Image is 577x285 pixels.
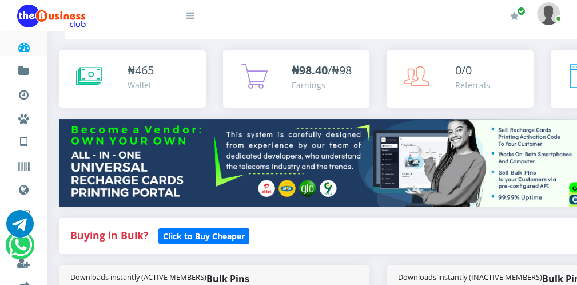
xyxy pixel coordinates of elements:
img: Logo [17,5,86,27]
i: Renew/Upgrade Subscription [510,11,519,21]
a: Data [17,174,30,203]
b: Click to Buy Cheaper [163,231,245,242]
a: Vouchers [17,151,30,179]
a: Register a Referral [17,247,30,275]
a: International VTU [43,142,139,162]
div: Referrals [455,79,490,91]
a: Fund wallet [17,55,30,82]
a: Nigerian VTU [43,126,139,145]
a: Miscellaneous Payments [17,103,30,130]
div: Wallet [128,79,154,91]
a: Cable TV, Electricity [17,199,30,227]
a: VTU [17,126,30,155]
img: User [537,2,560,25]
span: 0/0 [455,62,472,78]
div: ₦ [128,62,154,79]
a: Click to Buy Cheaper [158,228,249,242]
a: Chat for support [6,219,34,237]
a: ₦98.40/₦98 Earnings [223,50,370,108]
span: /₦98 [292,62,352,78]
a: Chat for support [9,240,32,259]
a: ₦465 Wallet [59,50,206,108]
small: Downloads instantly (INACTIVE MEMBERS) [398,272,542,283]
span: Renew/Upgrade Subscription [517,7,526,15]
a: 0/0 Referrals [387,50,534,108]
b: ₦98.40 [292,62,328,78]
a: Dashboard [17,31,30,58]
div: Earnings [292,79,352,91]
span: 465 [135,62,154,78]
strong: Buying in Bulk? [70,228,148,242]
a: Transactions [17,79,30,106]
small: Downloads instantly (ACTIVE MEMBERS) [70,272,206,283]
